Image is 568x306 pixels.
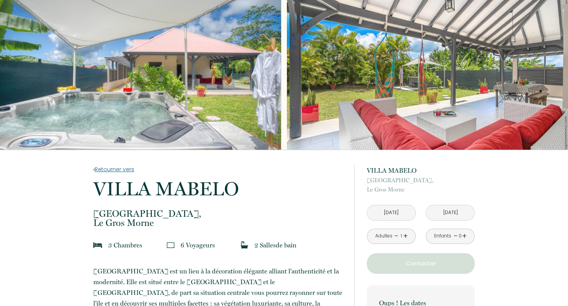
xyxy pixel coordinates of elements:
[369,259,472,268] p: Contacter
[254,240,296,250] p: 2 Salle de bain
[140,241,142,249] span: s
[426,205,474,220] input: Départ
[458,232,462,240] div: 0
[212,241,215,249] span: s
[167,241,174,249] img: guests
[181,240,215,250] p: 6 Voyageur
[394,230,399,242] a: -
[367,205,415,220] input: Arrivée
[273,241,276,249] span: s
[375,232,392,240] div: Adultes
[367,253,475,274] button: Contacter
[399,232,403,240] div: 1
[462,230,467,242] a: +
[403,230,408,242] a: +
[434,232,451,240] div: Enfants
[367,165,475,176] p: VILLA MABELO
[108,240,142,250] p: 3 Chambre
[367,176,475,185] span: [GEOGRAPHIC_DATA],
[93,209,344,227] p: Le Gros Morne
[453,230,457,242] a: -
[93,179,344,198] p: VILLA MABELO
[93,209,344,218] span: [GEOGRAPHIC_DATA],
[93,165,344,173] a: Retourner vers
[367,176,475,194] p: Le Gros Morne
